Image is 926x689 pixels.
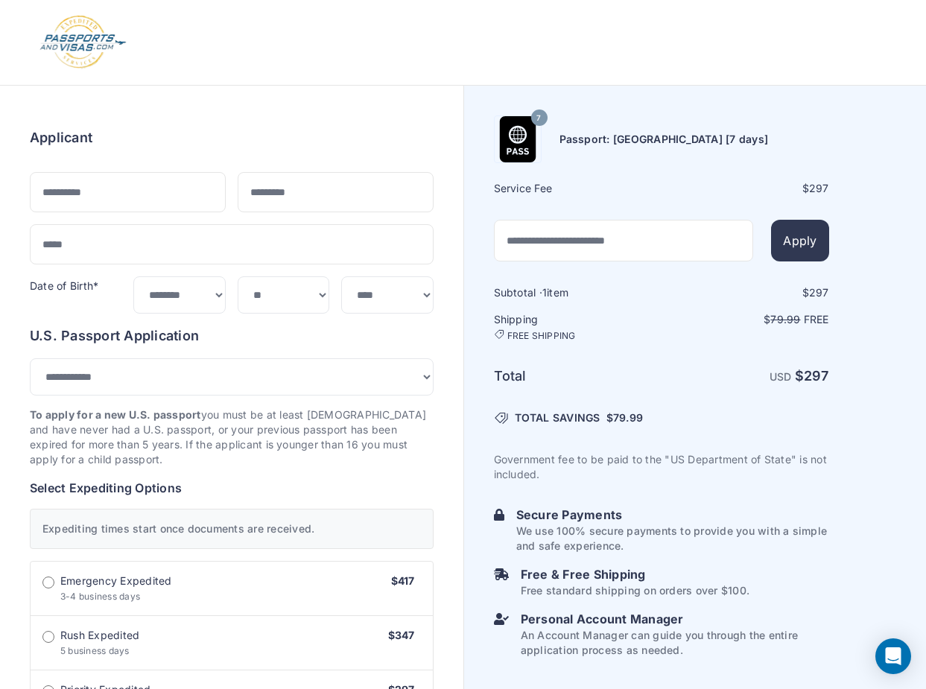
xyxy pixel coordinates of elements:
[559,132,769,147] h6: Passport: [GEOGRAPHIC_DATA] [7 days]
[521,610,829,628] h6: Personal Account Manager
[804,368,829,384] span: 297
[770,370,792,383] span: USD
[494,452,829,482] p: Government fee to be paid to the "US Department of State" is not included.
[30,326,434,346] h6: U.S. Passport Application
[30,479,434,497] h6: Select Expediting Options
[804,313,829,326] span: Free
[663,312,829,327] p: $
[809,286,829,299] span: 297
[494,312,660,342] h6: Shipping
[30,408,201,421] strong: To apply for a new U.S. passport
[663,285,829,300] div: $
[606,410,643,425] span: $
[536,109,541,128] span: 7
[39,15,127,70] img: Logo
[516,524,829,553] p: We use 100% secure payments to provide you with a simple and safe experience.
[494,366,660,387] h6: Total
[494,285,660,300] h6: Subtotal · item
[663,181,829,196] div: $
[771,220,828,261] button: Apply
[60,628,139,643] span: Rush Expedited
[30,127,92,148] h6: Applicant
[60,574,172,588] span: Emergency Expedited
[516,506,829,524] h6: Secure Payments
[521,565,749,583] h6: Free & Free Shipping
[613,411,643,424] span: 79.99
[507,330,576,342] span: FREE SHIPPING
[521,628,829,658] p: An Account Manager can guide you through the entire application process as needed.
[60,645,130,656] span: 5 business days
[521,583,749,598] p: Free standard shipping on orders over $100.
[495,116,541,162] img: Product Name
[388,629,415,641] span: $347
[60,591,140,602] span: 3-4 business days
[30,509,434,549] div: Expediting times start once documents are received.
[494,181,660,196] h6: Service Fee
[30,279,98,292] label: Date of Birth*
[391,574,415,587] span: $417
[875,638,911,674] div: Open Intercom Messenger
[515,410,600,425] span: TOTAL SAVINGS
[795,368,829,384] strong: $
[770,313,800,326] span: 79.99
[30,407,434,467] p: you must be at least [DEMOGRAPHIC_DATA] and have never had a U.S. passport, or your previous pass...
[542,286,547,299] span: 1
[809,182,829,194] span: 297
